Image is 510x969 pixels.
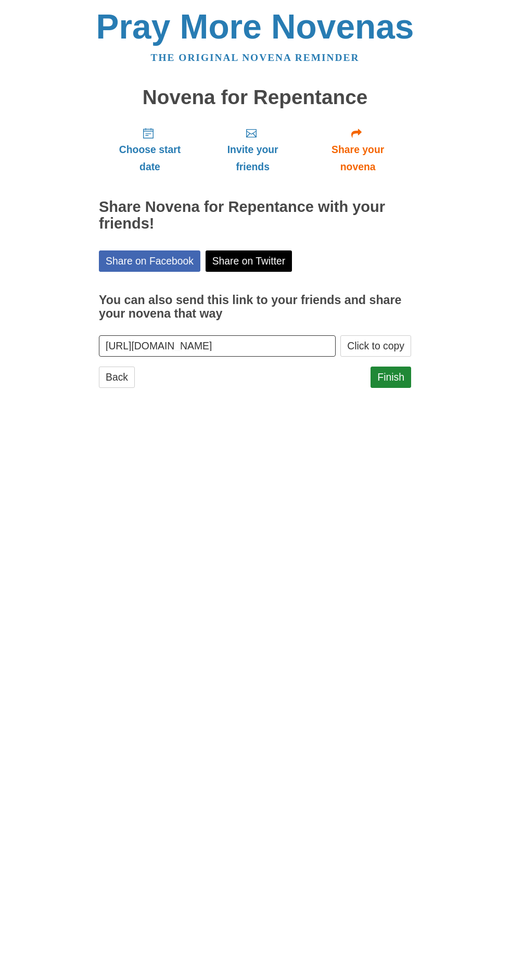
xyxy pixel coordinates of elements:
[151,52,360,63] a: The original novena reminder
[211,141,294,175] span: Invite your friends
[99,250,200,272] a: Share on Facebook
[99,294,411,320] h3: You can also send this link to your friends and share your novena that way
[371,367,411,388] a: Finish
[109,141,190,175] span: Choose start date
[99,86,411,109] h1: Novena for Repentance
[99,367,135,388] a: Back
[201,119,304,181] a: Invite your friends
[206,250,292,272] a: Share on Twitter
[96,7,414,46] a: Pray More Novenas
[99,119,201,181] a: Choose start date
[315,141,401,175] span: Share your novena
[340,335,411,357] button: Click to copy
[304,119,411,181] a: Share your novena
[99,199,411,232] h2: Share Novena for Repentance with your friends!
